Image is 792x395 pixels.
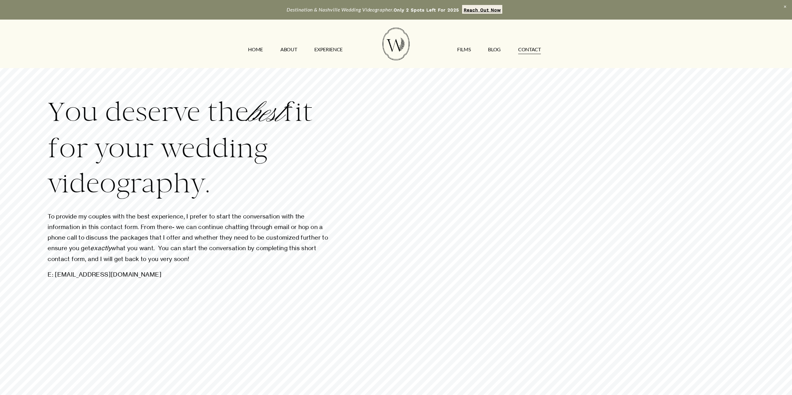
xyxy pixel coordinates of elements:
a: CONTACT [518,45,541,55]
p: E: [EMAIL_ADDRESS][DOMAIN_NAME] [48,269,330,280]
a: ABOUT [280,45,297,55]
a: EXPERIENCE [314,45,343,55]
h2: You deserve the fit for your wedding videography. [48,94,330,201]
a: Reach Out Now [462,5,502,14]
a: FILMS [457,45,471,55]
a: HOME [248,45,263,55]
strong: Reach Out Now [464,7,501,12]
p: To provide my couples with the best experience, I prefer to start the conversation with the infor... [48,211,330,264]
img: Wild Fern Weddings [382,28,409,60]
em: exactly [90,244,111,252]
a: Blog [488,45,501,55]
em: best [249,97,283,130]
